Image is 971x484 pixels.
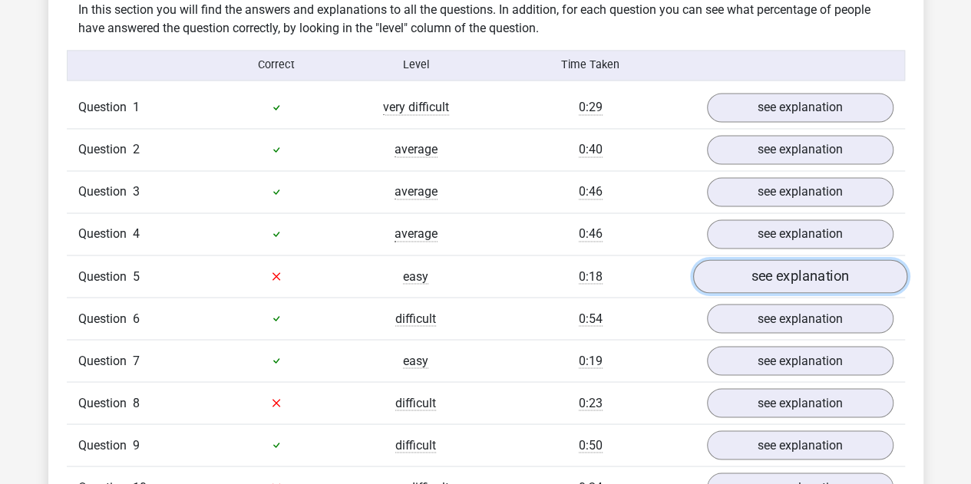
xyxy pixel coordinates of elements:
[383,100,449,115] span: very difficult
[78,225,133,243] span: Question
[133,395,140,410] span: 8
[579,100,603,115] span: 0:29
[707,346,893,375] a: see explanation
[707,135,893,164] a: see explanation
[395,311,436,326] span: difficult
[485,57,695,74] div: Time Taken
[395,395,436,410] span: difficult
[133,437,140,452] span: 9
[78,436,133,454] span: Question
[403,268,428,284] span: easy
[67,1,905,38] div: In this section you will find the answers and explanations to all the questions. In addition, for...
[707,304,893,333] a: see explanation
[346,57,486,74] div: Level
[579,184,603,199] span: 0:46
[707,430,893,459] a: see explanation
[133,100,140,114] span: 1
[403,353,428,368] span: easy
[78,351,133,370] span: Question
[707,93,893,122] a: see explanation
[133,311,140,325] span: 6
[579,142,603,157] span: 0:40
[579,311,603,326] span: 0:54
[78,267,133,285] span: Question
[707,219,893,249] a: see explanation
[395,142,438,157] span: average
[395,184,438,199] span: average
[395,226,438,242] span: average
[133,142,140,156] span: 2
[579,437,603,453] span: 0:50
[707,388,893,417] a: see explanation
[692,259,907,293] a: see explanation
[133,226,140,241] span: 4
[78,140,133,159] span: Question
[707,177,893,206] a: see explanation
[78,393,133,412] span: Question
[78,309,133,328] span: Question
[579,395,603,410] span: 0:23
[133,184,140,199] span: 3
[133,268,140,283] span: 5
[579,353,603,368] span: 0:19
[133,353,140,367] span: 7
[206,57,346,74] div: Correct
[579,268,603,284] span: 0:18
[78,183,133,201] span: Question
[78,98,133,117] span: Question
[579,226,603,242] span: 0:46
[395,437,436,453] span: difficult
